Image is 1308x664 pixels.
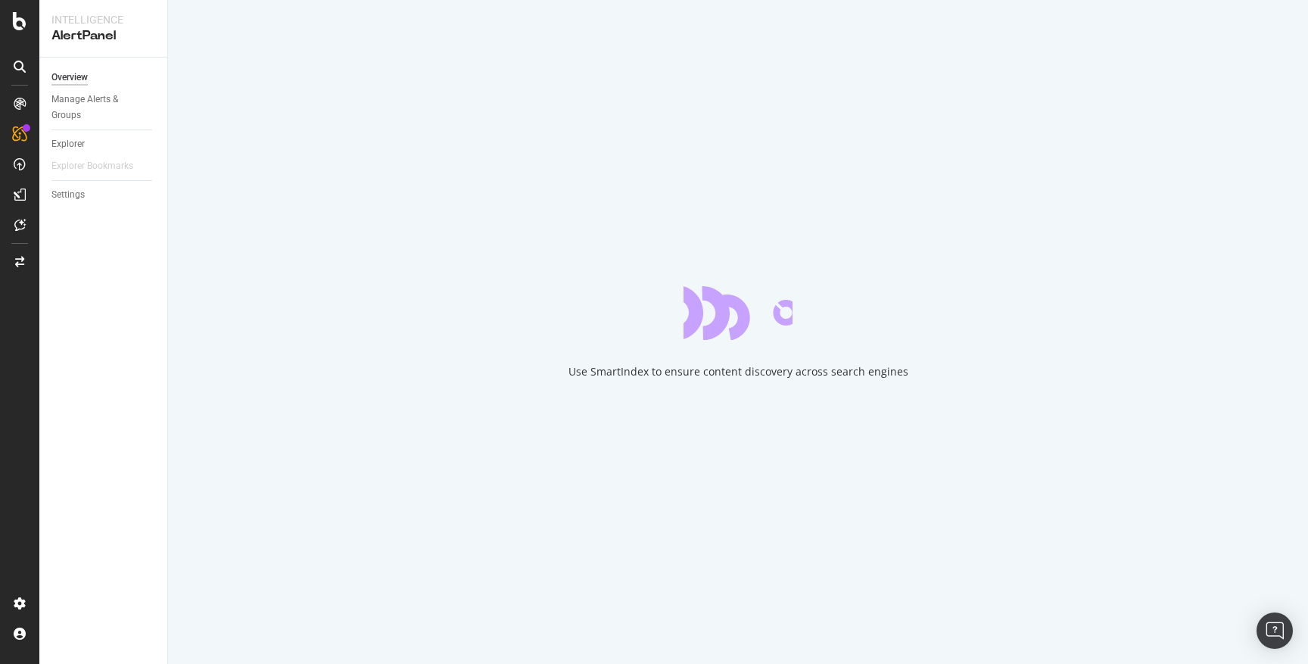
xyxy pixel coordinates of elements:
[51,92,157,123] a: Manage Alerts & Groups
[51,136,85,152] div: Explorer
[51,187,85,203] div: Settings
[51,92,142,123] div: Manage Alerts & Groups
[51,187,157,203] a: Settings
[51,12,155,27] div: Intelligence
[51,27,155,45] div: AlertPanel
[51,70,88,86] div: Overview
[684,285,793,340] div: animation
[51,70,157,86] a: Overview
[51,158,133,174] div: Explorer Bookmarks
[51,158,148,174] a: Explorer Bookmarks
[1257,613,1293,649] div: Open Intercom Messenger
[568,364,908,379] div: Use SmartIndex to ensure content discovery across search engines
[51,136,157,152] a: Explorer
